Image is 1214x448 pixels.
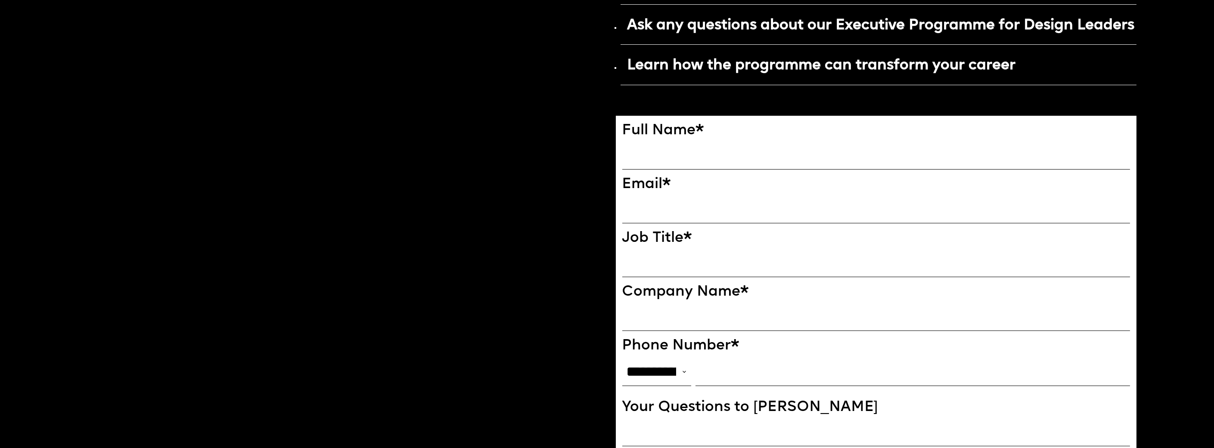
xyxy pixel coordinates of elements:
[622,122,1130,140] label: Full Name
[622,230,1130,247] label: Job Title
[627,19,1135,33] strong: Ask any questions about our Executive Programme for Design Leaders
[622,399,1130,417] label: Your Questions to [PERSON_NAME]
[622,284,1130,301] label: Company Name
[622,176,1130,194] label: Email
[627,59,1016,73] strong: Learn how the programme can transform your career
[622,337,1130,355] label: Phone Number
